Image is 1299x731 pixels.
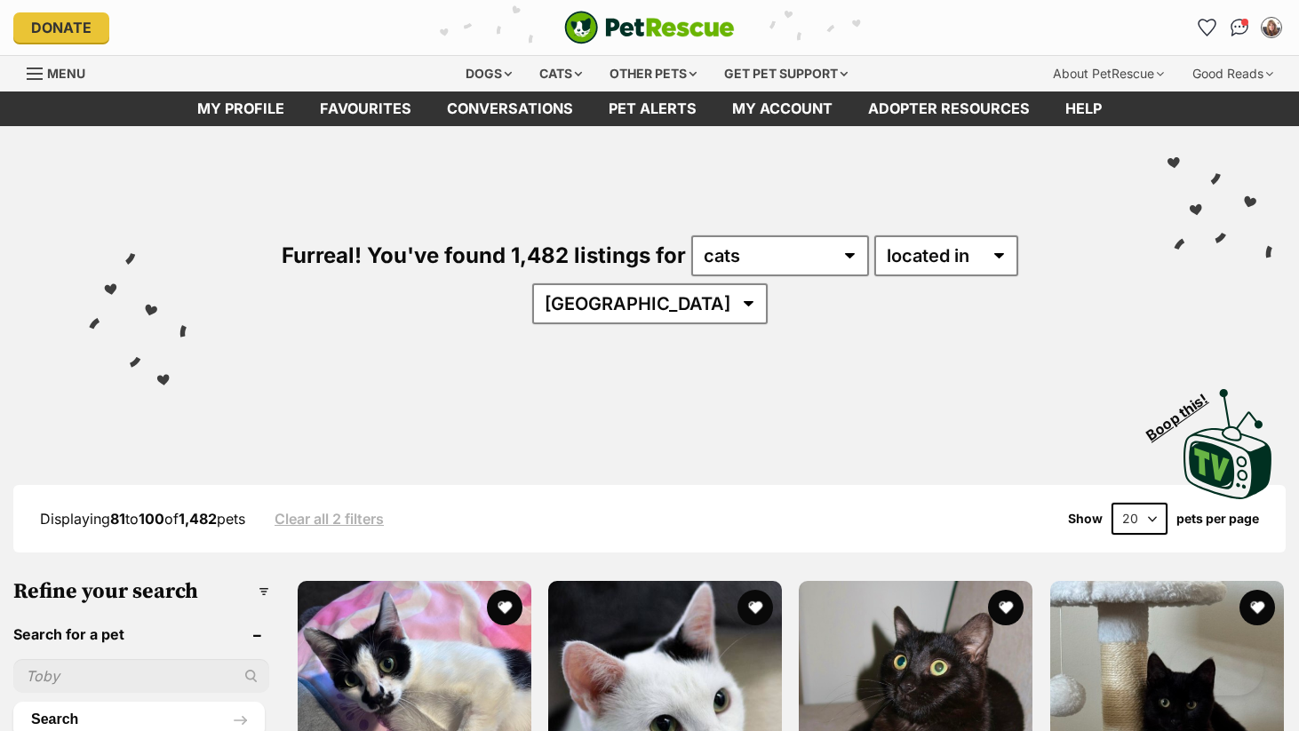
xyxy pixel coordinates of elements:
div: Dogs [453,56,524,91]
button: favourite [737,590,773,625]
span: Show [1068,512,1103,526]
a: Menu [27,56,98,88]
label: pets per page [1176,512,1259,526]
div: Get pet support [712,56,860,91]
a: Favourites [302,91,429,126]
a: Favourites [1193,13,1222,42]
button: favourite [1239,590,1275,625]
a: Conversations [1225,13,1254,42]
div: Good Reads [1180,56,1286,91]
strong: 1,482 [179,510,217,528]
div: Cats [527,56,594,91]
a: Clear all 2 filters [275,511,384,527]
a: Adopter resources [850,91,1048,126]
button: favourite [487,590,522,625]
div: Other pets [597,56,709,91]
button: My account [1257,13,1286,42]
input: Toby [13,659,269,693]
a: Donate [13,12,109,43]
a: My account [714,91,850,126]
a: PetRescue [564,11,735,44]
span: Boop this! [1144,379,1225,443]
img: logo-cat-932fe2b9b8326f06289b0f2fb663e598f794de774fb13d1741a6617ecf9a85b4.svg [564,11,735,44]
header: Search for a pet [13,626,269,642]
strong: 81 [110,510,125,528]
ul: Account quick links [1193,13,1286,42]
span: Menu [47,66,85,81]
a: Boop this! [1183,373,1272,503]
button: favourite [989,590,1024,625]
img: PetRescue TV logo [1183,389,1272,499]
span: Furreal! You've found 1,482 listings for [282,242,686,268]
a: Help [1048,91,1120,126]
iframe: Help Scout Beacon - Open [1170,642,1263,695]
h3: Refine your search [13,579,269,604]
img: chat-41dd97257d64d25036548639549fe6c8038ab92f7586957e7f3b1b290dea8141.svg [1231,19,1249,36]
a: My profile [179,91,302,126]
span: Displaying to of pets [40,510,245,528]
div: About PetRescue [1040,56,1176,91]
strong: 100 [139,510,164,528]
img: Juliet Ramsey profile pic [1263,19,1280,36]
a: Pet alerts [591,91,714,126]
a: conversations [429,91,591,126]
